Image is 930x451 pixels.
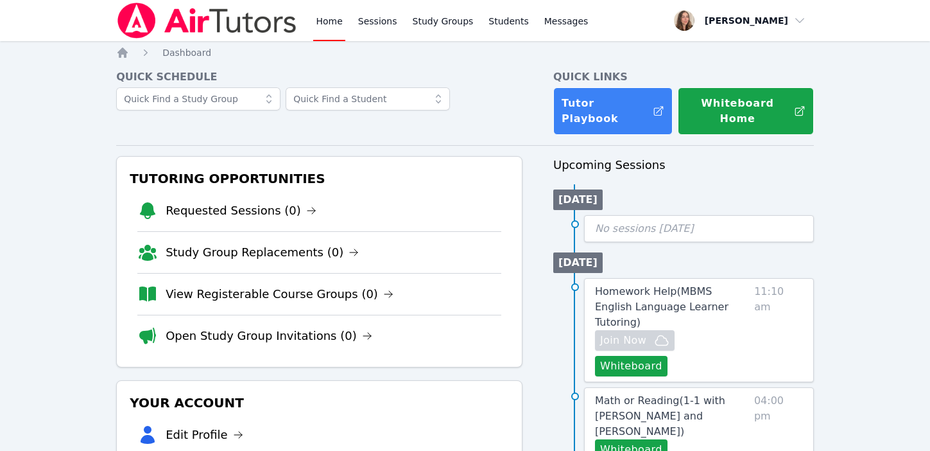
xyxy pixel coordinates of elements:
[553,252,603,273] li: [DATE]
[127,391,512,414] h3: Your Account
[595,285,728,328] span: Homework Help ( MBMS English Language Learner Tutoring )
[595,222,694,234] span: No sessions [DATE]
[595,330,675,351] button: Join Now
[166,327,372,345] a: Open Study Group Invitations (0)
[162,48,211,58] span: Dashboard
[600,333,646,348] span: Join Now
[544,15,589,28] span: Messages
[127,167,512,190] h3: Tutoring Opportunities
[595,393,749,439] a: Math or Reading(1-1 with [PERSON_NAME] and [PERSON_NAME])
[162,46,211,59] a: Dashboard
[595,284,749,330] a: Homework Help(MBMS English Language Learner Tutoring)
[553,69,814,85] h4: Quick Links
[595,394,725,438] span: Math or Reading ( 1-1 with [PERSON_NAME] and [PERSON_NAME] )
[116,3,298,39] img: Air Tutors
[595,356,667,376] button: Whiteboard
[286,87,450,111] input: Quick Find a Student
[166,202,316,220] a: Requested Sessions (0)
[553,156,814,174] h3: Upcoming Sessions
[754,284,803,376] span: 11:10 am
[166,285,393,303] a: View Registerable Course Groups (0)
[678,87,813,135] button: Whiteboard Home
[116,46,814,59] nav: Breadcrumb
[166,243,359,261] a: Study Group Replacements (0)
[553,190,603,210] li: [DATE]
[553,87,673,135] a: Tutor Playbook
[166,426,243,444] a: Edit Profile
[116,69,522,85] h4: Quick Schedule
[116,87,280,111] input: Quick Find a Study Group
